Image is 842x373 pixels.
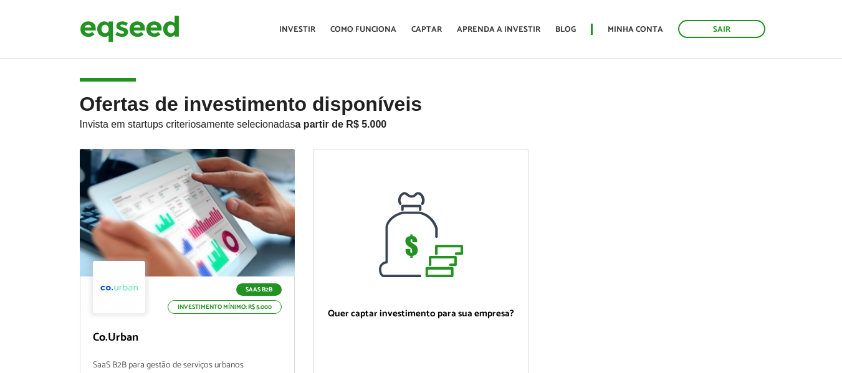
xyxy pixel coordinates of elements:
[80,93,763,149] h2: Ofertas de investimento disponíveis
[295,119,387,130] strong: a partir de R$ 5.000
[555,26,576,34] a: Blog
[80,12,179,45] img: EqSeed
[327,308,515,319] p: Quer captar investimento para sua empresa?
[330,26,396,34] a: Como funciona
[457,26,540,34] a: Aprenda a investir
[678,20,765,38] a: Sair
[80,115,763,130] p: Invista em startups criteriosamente selecionadas
[236,283,282,296] p: SaaS B2B
[411,26,442,34] a: Captar
[168,300,282,314] p: Investimento mínimo: R$ 5.000
[93,331,282,345] p: Co.Urban
[608,26,663,34] a: Minha conta
[279,26,315,34] a: Investir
